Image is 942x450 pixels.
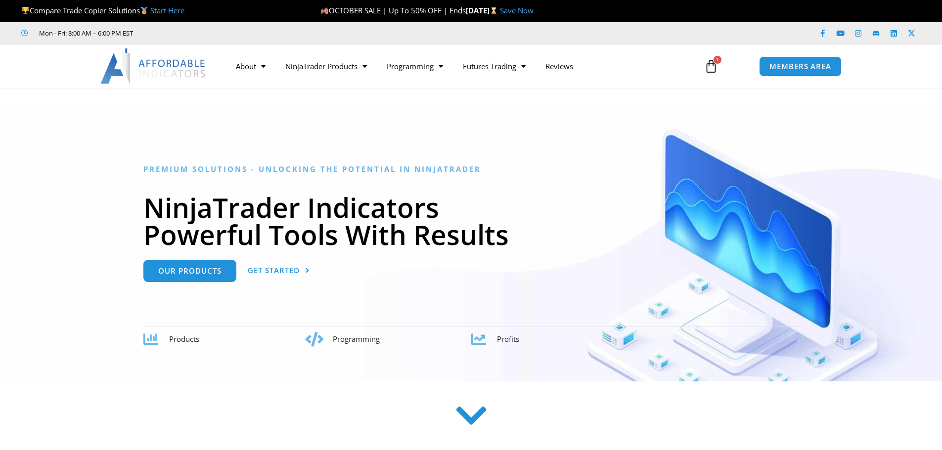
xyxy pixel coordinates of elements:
[143,194,799,248] h1: NinjaTrader Indicators Powerful Tools With Results
[536,55,583,78] a: Reviews
[37,27,133,39] span: Mon - Fri: 8:00 AM – 6:00 PM EST
[169,334,199,344] span: Products
[248,260,310,282] a: Get Started
[377,55,453,78] a: Programming
[497,334,519,344] span: Profits
[320,5,466,15] span: OCTOBER SALE | Up To 50% OFF | Ends
[158,267,222,275] span: Our Products
[248,267,300,274] span: Get Started
[226,55,693,78] nav: Menu
[226,55,275,78] a: About
[150,5,184,15] a: Start Here
[140,7,148,14] img: 🥇
[759,56,842,77] a: MEMBERS AREA
[21,5,184,15] span: Compare Trade Copier Solutions
[500,5,534,15] a: Save Now
[769,63,831,70] span: MEMBERS AREA
[466,5,500,15] strong: [DATE]
[143,164,799,174] h6: Premium Solutions - Unlocking the Potential in NinjaTrader
[453,55,536,78] a: Futures Trading
[100,48,207,84] img: LogoAI | Affordable Indicators – NinjaTrader
[22,7,29,14] img: 🏆
[147,28,295,38] iframe: Customer reviews powered by Trustpilot
[490,7,497,14] img: ⌛
[333,334,380,344] span: Programming
[714,56,721,64] span: 1
[321,7,328,14] img: 🍂
[275,55,377,78] a: NinjaTrader Products
[143,260,236,282] a: Our Products
[689,52,733,81] a: 1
